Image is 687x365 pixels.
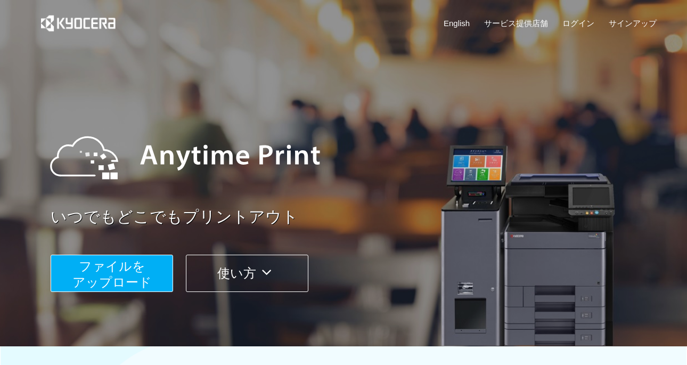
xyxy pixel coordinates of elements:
span: ファイルを ​​アップロード [72,259,152,289]
a: ログイン [562,18,594,29]
a: English [444,18,470,29]
a: サービス提供店舗 [484,18,548,29]
button: 使い方 [186,255,308,292]
a: サインアップ [609,18,657,29]
button: ファイルを​​アップロード [51,255,173,292]
a: いつでもどこでもプリントアウト [51,206,663,229]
